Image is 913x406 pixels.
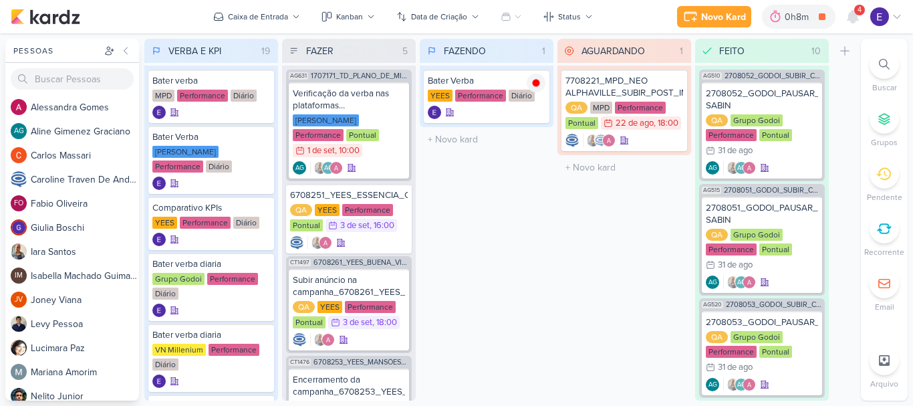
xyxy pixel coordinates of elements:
span: CT1497 [289,259,311,266]
p: Email [875,301,894,313]
div: 22 de ago [616,119,654,128]
p: AG [14,128,24,135]
div: QA [706,229,728,241]
div: Grupo Godoi [731,114,783,126]
div: Performance [177,90,228,102]
div: Aline Gimenez Graciano [706,161,719,175]
div: Performance [180,217,231,229]
span: AG631 [289,72,308,80]
div: Performance [706,243,757,256]
p: Arquivo [870,378,898,390]
div: I a r a S a n t o s [31,245,139,259]
span: 2708053_GODOI_SUBIR_CONTEUDO_SOCIAL_EM_PERFORMANCE_VITAL [726,301,822,308]
div: Colaboradores: Iara Santos, Aline Gimenez Graciano, Alessandra Gomes [723,378,756,391]
span: 6708253_YEES_MANSÕES_SUBIR_PEÇAS_CAMPANHA [313,359,409,366]
div: [PERSON_NAME] [293,114,359,126]
img: Alessandra Gomes [743,276,756,289]
img: Caroline Traven De Andrade [594,134,608,147]
span: 1707171_TD_PLANO_DE_MIDIA_SETEMBRO+OUTUBRO [311,72,409,80]
div: 1 [537,44,551,58]
img: Eduardo Quaresma [428,106,441,119]
div: Performance [615,102,666,114]
div: Criador(a): Eduardo Quaresma [152,375,166,388]
div: Bater Verba [428,75,545,87]
div: Pontual [759,129,792,141]
img: Alessandra Gomes [330,161,343,175]
span: AG510 [702,72,722,80]
span: 2708052_GODOI_SUBIR_CONTEUDO_SOCIAL_EM_PERFORMANCE_SABIN [725,72,822,80]
div: Performance [207,273,258,285]
p: AG [708,280,717,286]
div: Diário [206,161,232,173]
div: Colaboradores: Iara Santos, Alessandra Gomes [310,333,335,346]
div: Diário [509,90,535,102]
div: Performance [293,129,344,141]
img: Alessandra Gomes [11,99,27,115]
div: Colaboradores: Iara Santos, Aline Gimenez Graciano, Alessandra Gomes [723,276,756,289]
img: Iara Santos [727,378,740,391]
div: 2708053_GODOI_PAUSAR_ANUNCIO_VITAL [706,316,818,328]
div: Criador(a): Aline Gimenez Graciano [706,378,719,391]
div: Criador(a): Aline Gimenez Graciano [293,161,306,175]
div: Diário [233,217,259,229]
img: Eduardo Quaresma [152,233,166,246]
p: Recorrente [864,246,904,258]
div: C a r l o s M a s s a r i [31,148,139,163]
div: 3 de set [343,318,372,327]
div: Diário [231,90,257,102]
div: QA [706,114,728,126]
span: 6708261_YEES_BUENA_VISTA_CLUB_SUBIR_VÍDEO_META_ADS [313,259,409,266]
div: Comparativo KPIs [152,202,270,214]
img: Iara Santos [11,243,27,260]
p: FO [14,200,23,207]
div: 1 [674,44,688,58]
p: AG [737,382,746,389]
div: 2708051_GODOI_PAUSAR_ANUNCIO_AB SABIN [706,202,818,226]
div: A l e s s a n d r a G o m e s [31,100,139,114]
div: QA [565,102,588,114]
div: Grupo Godoi [152,273,205,285]
img: Lucimara Paz [11,340,27,356]
img: Alessandra Gomes [321,333,335,346]
div: Performance [706,129,757,141]
div: Pontual [759,243,792,256]
div: Criador(a): Aline Gimenez Graciano [706,276,719,289]
div: M a r i a n a A m o r i m [31,365,139,379]
div: Performance [209,344,259,356]
div: Colaboradores: Iara Santos, Aline Gimenez Graciano, Alessandra Gomes [310,161,343,175]
div: Criador(a): Caroline Traven De Andrade [290,236,303,249]
div: Pontual [759,346,792,358]
div: Criador(a): Eduardo Quaresma [152,177,166,190]
div: YEES [152,217,177,229]
div: Colaboradores: Iara Santos, Caroline Traven De Andrade, Alessandra Gomes [583,134,616,147]
div: L e v y P e s s o a [31,317,139,331]
p: AG [295,165,304,172]
div: 1 de set [307,146,335,155]
div: MPD [590,102,612,114]
input: + Novo kard [422,130,551,149]
div: 19 [256,44,275,58]
img: Iara Santos [311,236,324,249]
div: Aline Gimenez Graciano [735,161,748,175]
div: Bater verba diaria [152,329,270,341]
img: Eduardo Quaresma [152,375,166,388]
div: Aline Gimenez Graciano [293,161,306,175]
img: Iara Santos [727,161,740,175]
div: QA [293,301,315,313]
div: Aline Gimenez Graciano [11,123,27,139]
div: , 10:00 [335,146,360,155]
img: Alessandra Gomes [743,161,756,175]
div: Criador(a): Eduardo Quaresma [152,106,166,119]
img: Nelito Junior [11,388,27,404]
div: , 18:00 [654,119,678,128]
div: 7708221_MPD_NEO ALPHAVILLE_SUBIR_POST_IMPULSIONAMENTO_META_ADS [565,75,683,99]
div: J o n e y V i a n a [31,293,139,307]
img: kardz.app [11,9,80,25]
img: Caroline Traven De Andrade [11,171,27,187]
div: Performance [455,90,506,102]
img: Eduardo Quaresma [152,106,166,119]
input: + Novo kard [560,158,688,177]
div: Pontual [346,129,379,141]
p: AG [737,280,746,286]
p: JV [15,296,23,304]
